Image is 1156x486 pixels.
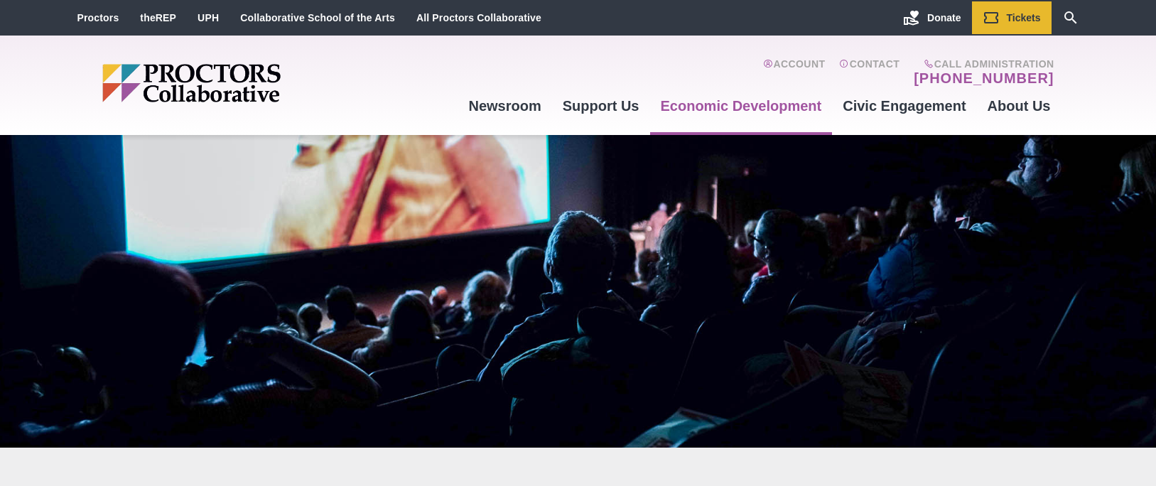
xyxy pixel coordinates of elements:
[892,1,971,34] a: Donate
[650,87,833,125] a: Economic Development
[1052,1,1090,34] a: Search
[839,58,900,87] a: Contact
[240,12,395,23] a: Collaborative School of the Arts
[77,12,119,23] a: Proctors
[416,12,541,23] a: All Proctors Collaborative
[972,1,1052,34] a: Tickets
[552,87,650,125] a: Support Us
[832,87,976,125] a: Civic Engagement
[914,70,1054,87] a: [PHONE_NUMBER]
[140,12,176,23] a: theREP
[458,87,551,125] a: Newsroom
[1007,12,1041,23] span: Tickets
[927,12,961,23] span: Donate
[102,64,390,102] img: Proctors logo
[909,58,1054,70] span: Call Administration
[977,87,1062,125] a: About Us
[763,58,825,87] a: Account
[198,12,219,23] a: UPH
